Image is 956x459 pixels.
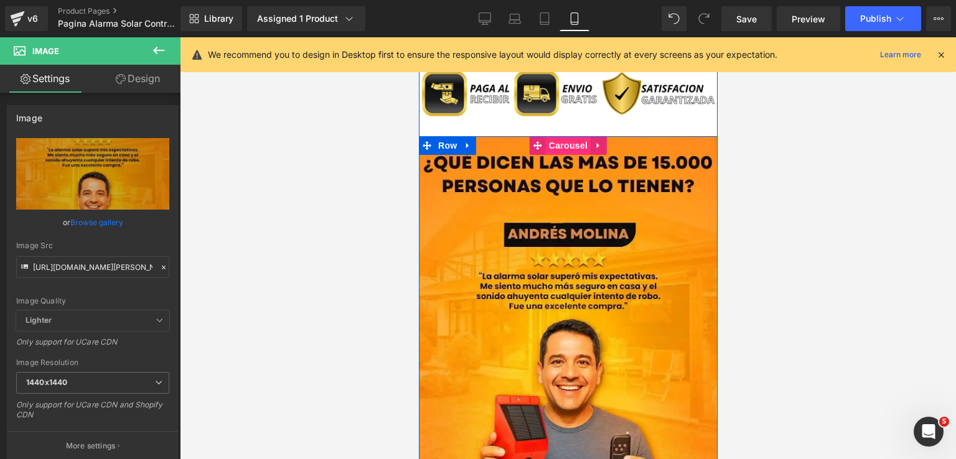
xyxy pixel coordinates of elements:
a: Preview [777,6,840,31]
div: Image Quality [16,297,169,305]
a: Laptop [500,6,530,31]
span: Save [736,12,757,25]
div: Image Src [16,241,169,250]
span: Carousel [127,99,172,118]
button: Redo [691,6,716,31]
b: 1440x1440 [26,378,67,387]
div: or [16,216,169,229]
input: Link [16,256,169,278]
a: Learn more [875,47,926,62]
a: Browse gallery [70,211,123,233]
span: Publish [860,14,891,24]
a: Expand / Collapse [41,99,57,118]
div: v6 [25,11,40,27]
div: Assigned 1 Product [257,12,355,25]
div: Only support for UCare CDN and Shopify CDN [16,400,169,428]
a: v6 [5,6,48,31]
button: Publish [845,6,921,31]
div: Only support for UCare CDN [16,337,169,355]
a: New Library [180,6,242,31]
button: Undo [662,6,687,31]
p: More settings [66,440,116,452]
span: Preview [792,12,825,25]
div: Image Resolution [16,358,169,367]
span: Library [204,13,233,24]
p: We recommend you to design in Desktop first to ensure the responsive layout would display correct... [208,48,777,62]
span: Image [32,46,59,56]
a: Mobile [560,6,589,31]
b: Lighter [26,315,52,325]
span: Pagina Alarma Solar Control - [DATE] 14:18:34 [58,19,177,29]
iframe: Intercom live chat [914,417,944,447]
div: Image [16,106,42,123]
button: More [926,6,951,31]
a: Design [93,65,183,93]
a: Expand / Collapse [172,99,188,118]
a: Desktop [470,6,500,31]
span: 5 [939,417,949,427]
a: Product Pages [58,6,201,16]
span: Row [16,99,41,118]
a: Tablet [530,6,560,31]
